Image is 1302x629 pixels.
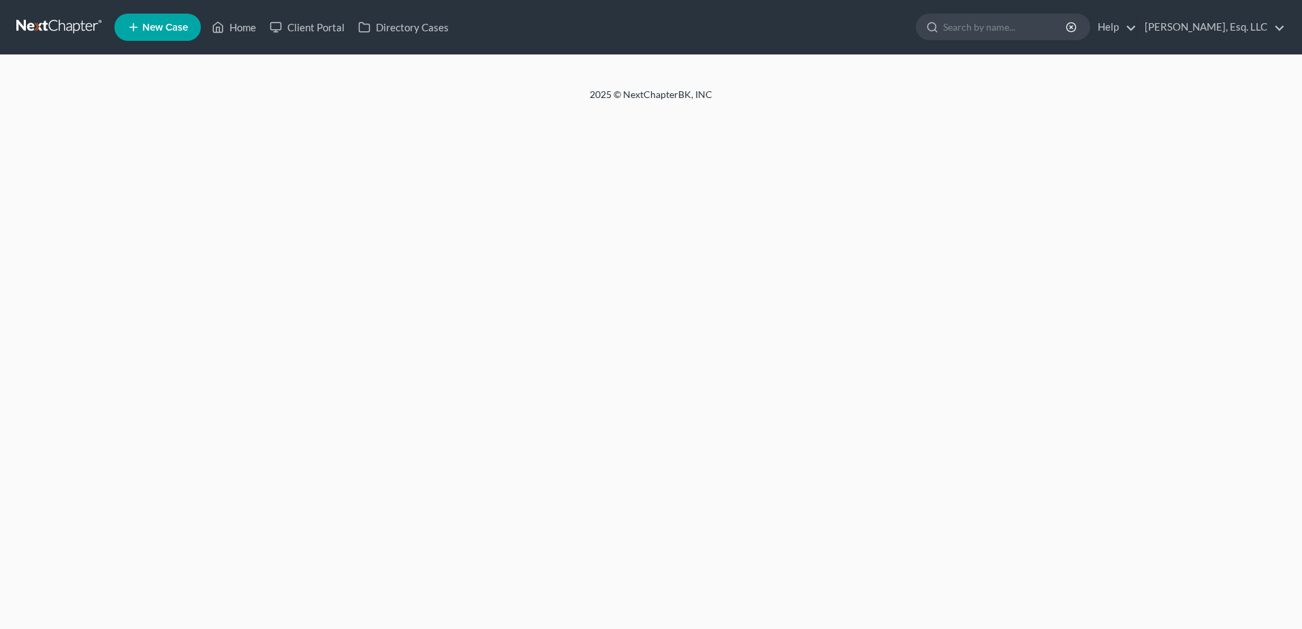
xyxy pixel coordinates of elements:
input: Search by name... [943,14,1068,39]
a: Client Portal [263,15,351,39]
a: Home [205,15,263,39]
span: New Case [142,22,188,33]
div: 2025 © NextChapterBK, INC [263,88,1039,112]
a: Help [1091,15,1137,39]
a: Directory Cases [351,15,456,39]
a: [PERSON_NAME], Esq. LLC [1138,15,1285,39]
